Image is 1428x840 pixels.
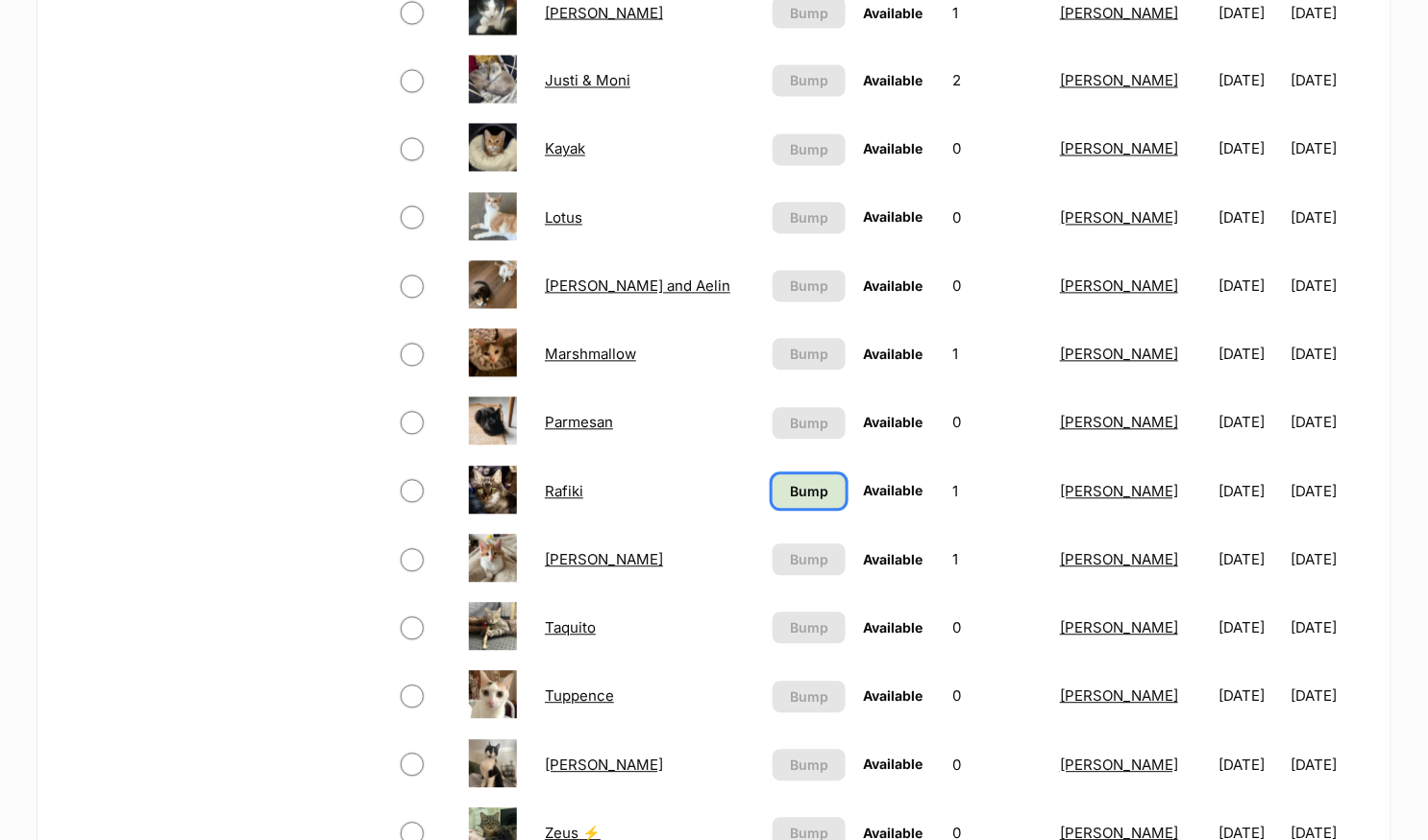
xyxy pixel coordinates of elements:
a: Kayak [545,140,585,158]
td: [DATE] [1292,390,1369,456]
a: Taquito [545,619,596,637]
span: Available [863,141,923,157]
td: [DATE] [1292,595,1369,661]
a: Lotus [545,209,582,228]
td: 1 [946,527,1050,593]
span: Available [863,483,923,499]
span: Available [863,278,923,295]
td: [DATE] [1292,459,1369,525]
button: Bump [773,203,846,234]
a: [PERSON_NAME] [545,4,663,22]
span: Available [863,209,923,226]
span: Bump [790,550,828,570]
td: 0 [946,185,1050,252]
img: Rafiki [469,467,517,515]
span: Available [863,73,923,89]
a: [PERSON_NAME] [545,756,663,775]
a: Marshmallow [545,346,636,364]
button: Bump [773,65,846,97]
td: [DATE] [1292,185,1369,252]
span: Available [863,552,923,568]
span: Available [863,5,923,21]
td: [DATE] [1292,253,1369,320]
td: [DATE] [1292,322,1369,388]
td: [DATE] [1292,663,1369,730]
span: Bump [790,140,828,160]
button: Bump [773,134,846,166]
td: 0 [946,732,1050,799]
td: 0 [946,116,1050,182]
td: [DATE] [1212,595,1290,661]
span: Bump [790,276,828,297]
a: [PERSON_NAME] [1060,4,1178,22]
button: Bump [773,750,846,781]
td: 0 [946,595,1050,661]
td: 0 [946,253,1050,320]
button: Bump [773,408,846,440]
a: Parmesan [545,414,613,432]
span: Bump [790,208,828,228]
button: Bump [773,612,846,644]
a: Justi & Moni [545,72,630,90]
span: Available [863,415,923,431]
a: [PERSON_NAME] [545,551,663,569]
a: [PERSON_NAME] [1060,551,1178,569]
a: [PERSON_NAME] [1060,483,1178,501]
span: Bump [790,482,828,502]
span: Bump [790,756,828,776]
td: [DATE] [1292,527,1369,593]
a: [PERSON_NAME] [1060,277,1178,296]
td: [DATE] [1212,185,1290,252]
td: 1 [946,322,1050,388]
a: [PERSON_NAME] [1060,346,1178,364]
span: Bump [790,3,828,23]
a: [PERSON_NAME] [1060,414,1178,432]
button: Bump [773,544,846,576]
a: [PERSON_NAME] [1060,756,1178,775]
span: Bump [790,71,828,91]
a: [PERSON_NAME] [1060,687,1178,706]
td: [DATE] [1212,48,1290,114]
button: Bump [773,682,846,713]
button: Bump [773,271,846,302]
td: 0 [946,390,1050,456]
a: Rafiki [545,483,583,501]
span: Available [863,756,923,773]
a: Tuppence [545,687,614,706]
td: 0 [946,663,1050,730]
span: Bump [790,618,828,638]
a: [PERSON_NAME] [1060,209,1178,228]
span: Bump [790,687,828,708]
td: [DATE] [1212,732,1290,799]
a: Bump [773,475,846,509]
span: Available [863,688,923,705]
span: Available [863,347,923,363]
td: [DATE] [1212,459,1290,525]
td: [DATE] [1212,322,1290,388]
td: [DATE] [1292,116,1369,182]
td: [DATE] [1212,253,1290,320]
span: Bump [790,345,828,365]
td: [DATE] [1292,48,1369,114]
button: Bump [773,339,846,371]
a: [PERSON_NAME] [1060,140,1178,158]
td: 2 [946,48,1050,114]
a: [PERSON_NAME] and Aelin [545,277,730,296]
a: [PERSON_NAME] [1060,72,1178,90]
a: [PERSON_NAME] [1060,619,1178,637]
td: [DATE] [1212,527,1290,593]
td: 1 [946,459,1050,525]
td: [DATE] [1292,732,1369,799]
td: [DATE] [1212,663,1290,730]
span: Available [863,620,923,636]
td: [DATE] [1212,390,1290,456]
span: Bump [790,414,828,434]
td: [DATE] [1212,116,1290,182]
